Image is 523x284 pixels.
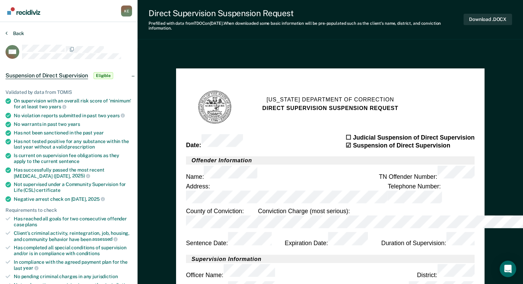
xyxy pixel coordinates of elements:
[266,95,394,103] h1: [US_STATE] Department of Correction
[186,156,475,164] h2: Offender Information
[14,216,132,228] div: Has reached all goals for two consecutive offender case
[186,232,271,247] div: Sentence Date :
[25,222,37,227] span: plans
[285,232,368,247] div: Expiration Date :
[14,130,132,136] div: Has not been sanctioned in the past
[92,236,118,242] span: assessed
[14,98,132,110] div: On supervision with an overall risk score of 'minimum' for at least two
[72,173,90,178] span: 2025)
[186,254,475,263] h2: Supervision Information
[6,72,88,79] span: Suspension of Direct Supervision
[417,264,475,279] div: District :
[7,7,40,15] img: Recidiviz
[6,30,24,36] button: Back
[121,6,132,17] div: K E
[107,113,125,118] span: years
[149,8,464,18] div: Direct Supervision Suspension Request
[36,187,60,193] span: certificate
[14,153,132,164] div: Is current on supervision fee obligations as they apply to the current
[149,21,464,31] div: Prefilled with data from TDOC on [DATE] . When downloaded some basic information will be pre-popu...
[14,196,132,202] div: Negative arrest check on [DATE],
[14,230,132,242] div: Client’s criminal activity, reintegration, job, housing, and community behavior have been
[49,104,66,109] span: years
[59,159,79,164] span: sentence
[94,72,113,79] span: Eligible
[186,165,257,180] div: Name :
[379,165,475,180] div: TN Offender Number :
[14,182,132,193] div: Not supervised under a Community Supervision for Life (CSL)
[68,121,80,127] span: years
[14,112,132,119] div: No violation reports submitted in past two
[92,274,118,279] span: jurisdiction
[6,207,132,213] div: Requirements to check
[262,103,399,112] h2: DIRECT SUPERVISION SUSPENSION REQUEST
[14,274,132,280] div: No pending criminal charges in any
[6,89,132,95] div: Validated by data from TOMIS
[186,182,388,205] div: Address :
[186,134,243,149] div: Date :
[88,196,105,202] span: 2025
[186,264,275,279] div: Officer Name :
[14,139,132,150] div: Has not tested positive for any substance within the last year without a valid
[186,207,258,230] div: County of Conviction :
[14,259,132,271] div: In compliance with the agreed payment plan for the last
[500,261,516,277] div: Open Intercom Messenger
[388,182,475,205] div: Telephone Number :
[346,141,475,149] div: ☑ Suspension of Direct Supervision
[14,245,132,256] div: Has completed all special conditions of supervision and/or is in compliance with
[67,144,95,150] span: prescription
[14,121,132,127] div: No warrants in past two
[76,251,100,256] span: conditions
[23,265,38,271] span: year
[381,232,475,247] div: Duration of Supervision :
[346,133,475,141] div: ☐ Judicial Suspension of Direct Supervision
[464,14,512,25] button: Download .DOCX
[121,6,132,17] button: Profile dropdown button
[14,167,132,179] div: Has successfully passed the most recent [MEDICAL_DATA] ([DATE],
[94,130,103,135] span: year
